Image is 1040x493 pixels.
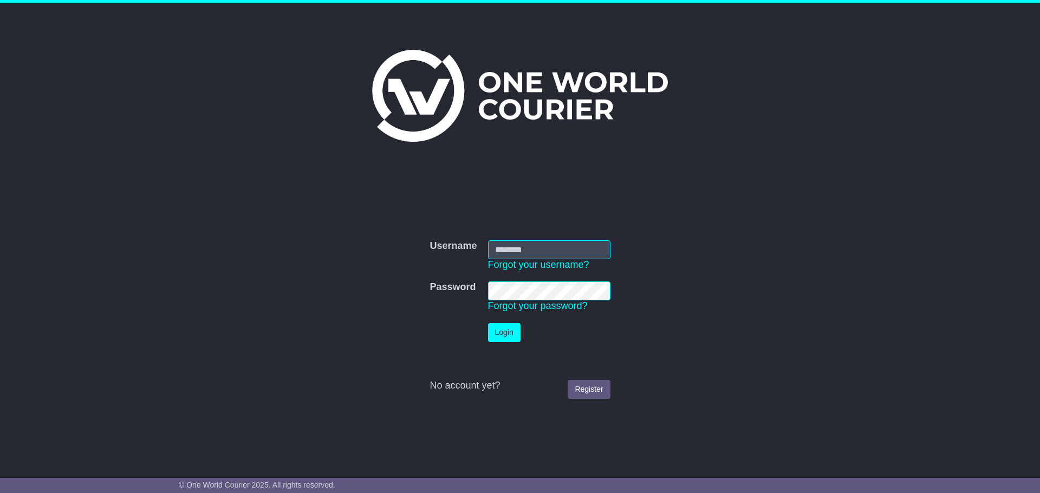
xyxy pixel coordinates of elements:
div: No account yet? [430,380,610,392]
a: Register [568,380,610,399]
button: Login [488,323,521,342]
label: Password [430,281,476,293]
a: Forgot your username? [488,259,589,270]
img: One World [372,50,668,142]
span: © One World Courier 2025. All rights reserved. [179,481,335,489]
label: Username [430,240,477,252]
a: Forgot your password? [488,300,588,311]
